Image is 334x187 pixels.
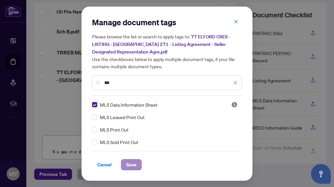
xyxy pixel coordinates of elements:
span: Save [126,159,136,170]
span: close [234,19,238,24]
h2: Manage document tags [92,17,242,28]
img: status [231,101,238,108]
span: MLS Leased Print Out [100,114,145,121]
span: close [233,80,238,85]
span: MLS Data Information Sheet [100,101,157,108]
span: MLS Sold Print Out [100,138,138,146]
button: Cancel [92,159,117,170]
button: Open asap [311,164,331,184]
span: Pending Review [231,101,238,108]
span: 77 ELFORD CRES - LISTING - [GEOGRAPHIC_DATA] 271 - Listing Agreement - Seller Designated Represen... [92,34,230,55]
span: MLS Print Out [100,126,129,133]
h5: Please browse the list or search to apply tags to: Use the checkboxes below to apply multiple doc... [92,33,242,70]
button: Save [121,159,142,170]
span: Cancel [97,159,112,170]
